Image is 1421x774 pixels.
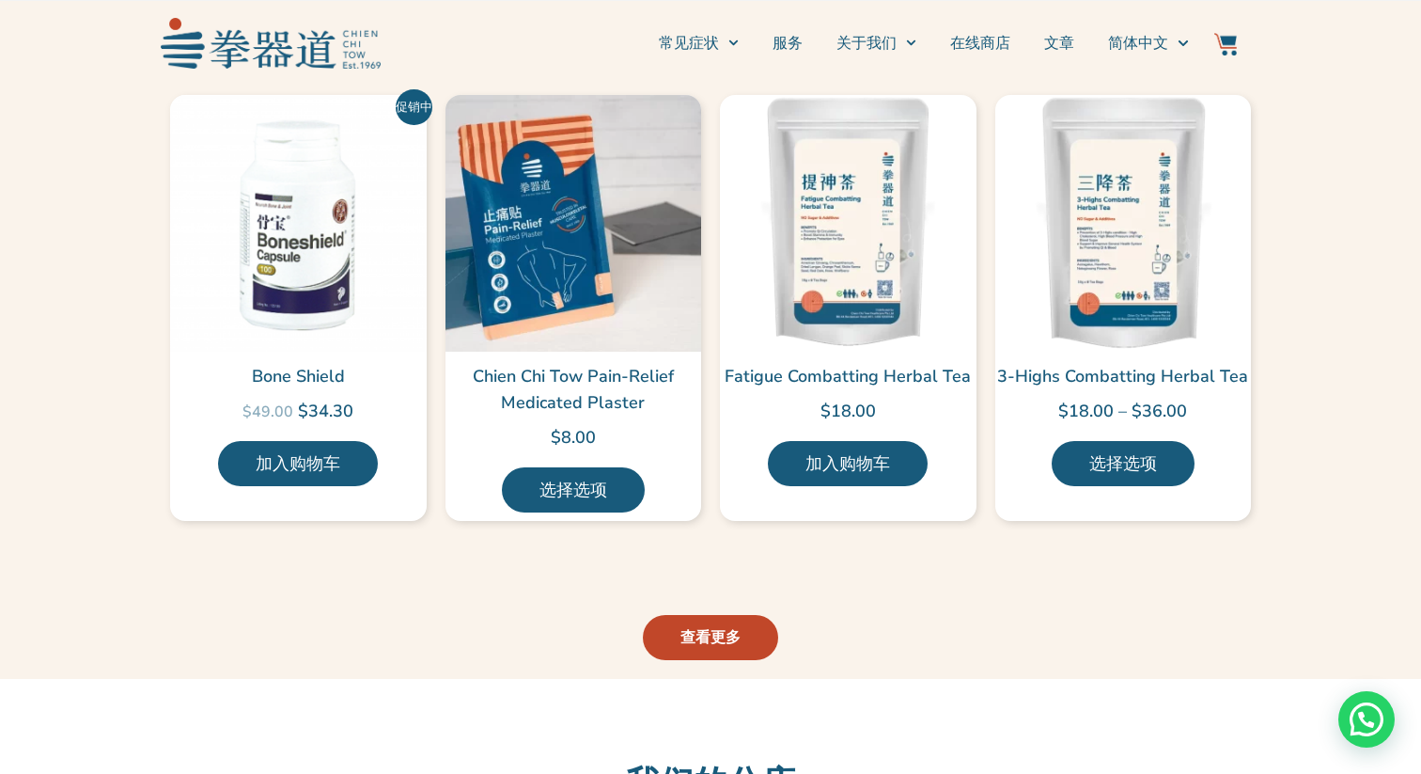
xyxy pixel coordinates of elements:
[298,400,353,422] bdi: 34.30
[659,20,739,67] a: 常见症状
[1108,20,1188,67] a: 简体中文
[390,20,1189,67] nav: Menu
[643,615,778,660] a: 查看更多
[502,467,645,513] a: 为“Chien Chi Tow Pain-Relief Medicated Plaster”选择选项
[1214,33,1237,55] img: Website Icon-03
[445,363,702,416] a: Chien Chi Tow Pain-Relief Medicated Plaster
[242,402,293,422] bdi: 49.00
[1132,400,1187,422] bdi: 36.00
[995,363,1252,389] a: 3-Highs Combatting Herbal Tea
[768,441,928,486] a: 加入购物车：“Fatigue Combatting Herbal Tea”
[170,95,427,352] img: Bone Shield
[551,426,596,449] bdi: 8.00
[298,400,308,422] span: $
[1052,441,1195,486] a: 为“3-Highs Combatting Herbal Tea”选择选项
[1118,400,1127,422] span: –
[170,363,427,389] a: Bone Shield
[551,426,561,449] span: $
[242,402,252,422] span: $
[836,20,916,67] a: 关于我们
[720,95,976,352] img: Fatigue Combatting Herbal Tea
[1058,400,1114,422] bdi: 18.00
[1044,20,1074,67] a: 文章
[720,363,976,389] a: Fatigue Combatting Herbal Tea
[1108,32,1168,55] span: 简体中文
[773,20,803,67] a: 服务
[820,400,831,422] span: $
[445,95,702,352] img: Chien Chi Tow Pain-Relief Medicated Plaster
[995,95,1252,352] img: 3-Highs Combatting Herbal Tea
[680,626,741,649] span: 查看更多
[218,441,378,486] a: 加入购物车：“Bone Shield”
[950,20,1010,67] a: 在线商店
[820,400,876,422] bdi: 18.00
[1058,400,1069,422] span: $
[396,89,432,125] span: 促销中
[1132,400,1142,422] span: $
